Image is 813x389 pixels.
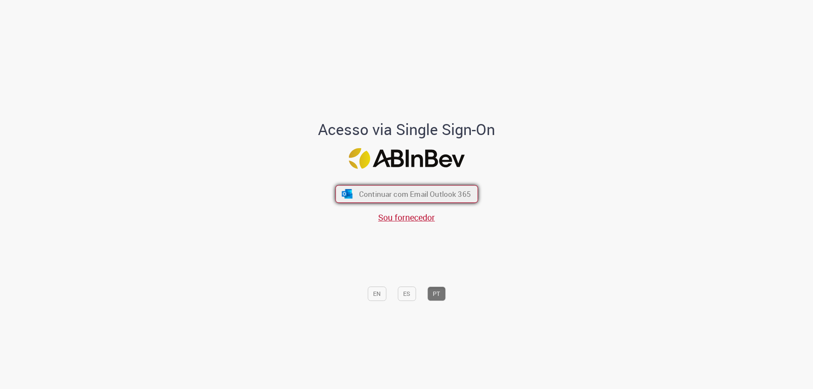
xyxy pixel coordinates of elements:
h1: Acesso via Single Sign-On [289,121,524,138]
img: Logo ABInBev [348,148,465,169]
button: PT [427,287,445,301]
span: Continuar com Email Outlook 365 [359,189,470,199]
button: ícone Azure/Microsoft 360 Continuar com Email Outlook 365 [335,185,478,203]
button: ES [398,287,416,301]
img: ícone Azure/Microsoft 360 [341,189,353,199]
button: EN [368,287,386,301]
a: Sou fornecedor [378,212,435,223]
